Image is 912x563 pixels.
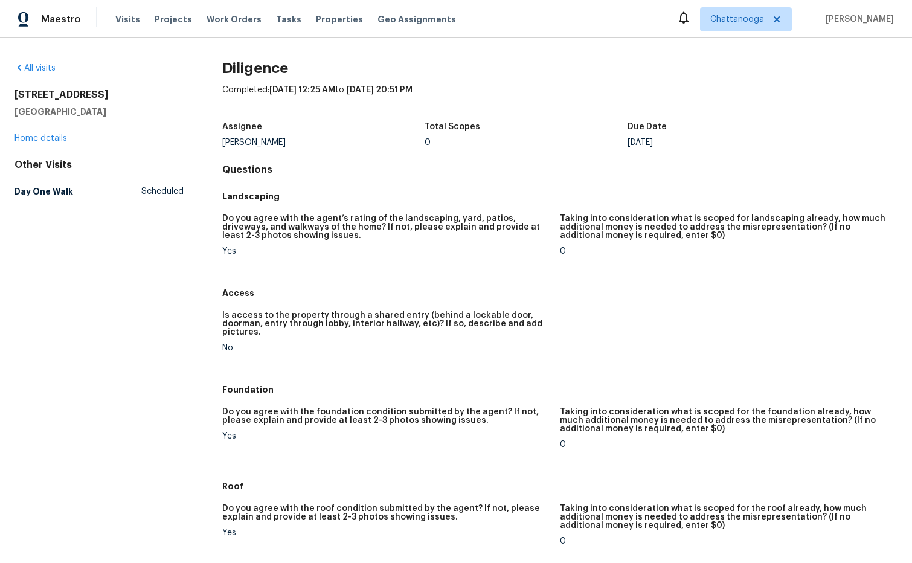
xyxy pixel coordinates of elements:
h5: Taking into consideration what is scoped for the foundation already, how much additional money is... [560,408,888,433]
h5: Taking into consideration what is scoped for landscaping already, how much additional money is ne... [560,214,888,240]
div: [DATE] [628,138,830,147]
h5: Due Date [628,123,667,131]
span: [DATE] 12:25 AM [269,86,335,94]
span: Visits [115,13,140,25]
div: Yes [222,529,550,537]
h2: Diligence [222,62,898,74]
span: Chattanooga [710,13,764,25]
h5: Do you agree with the roof condition submitted by the agent? If not, please explain and provide a... [222,504,550,521]
a: All visits [14,64,56,72]
h5: Assignee [222,123,262,131]
span: Work Orders [207,13,262,25]
h5: Day One Walk [14,185,73,198]
span: Maestro [41,13,81,25]
h5: Do you agree with the foundation condition submitted by the agent? If not, please explain and pro... [222,408,550,425]
div: [PERSON_NAME] [222,138,425,147]
span: [DATE] 20:51 PM [347,86,413,94]
div: Other Visits [14,159,184,171]
h5: Do you agree with the agent’s rating of the landscaping, yard, patios, driveways, and walkways of... [222,214,550,240]
h5: Foundation [222,384,898,396]
span: Scheduled [141,185,184,198]
span: Projects [155,13,192,25]
a: Home details [14,134,67,143]
h2: [STREET_ADDRESS] [14,89,184,101]
h5: Roof [222,480,898,492]
div: Completed: to [222,84,898,115]
div: 0 [560,440,888,449]
div: 0 [425,138,628,147]
div: No [222,344,550,352]
div: Yes [222,247,550,256]
h4: Questions [222,164,898,176]
div: 0 [560,247,888,256]
h5: Landscaping [222,190,898,202]
h5: [GEOGRAPHIC_DATA] [14,106,184,118]
h5: Is access to the property through a shared entry (behind a lockable door, doorman, entry through ... [222,311,550,336]
h5: Total Scopes [425,123,480,131]
div: 0 [560,537,888,545]
h5: Access [222,287,898,299]
span: Geo Assignments [377,13,456,25]
a: Day One WalkScheduled [14,181,184,202]
span: Properties [316,13,363,25]
h5: Taking into consideration what is scoped for the roof already, how much additional money is neede... [560,504,888,530]
span: [PERSON_NAME] [821,13,894,25]
div: Yes [222,432,550,440]
span: Tasks [276,15,301,24]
